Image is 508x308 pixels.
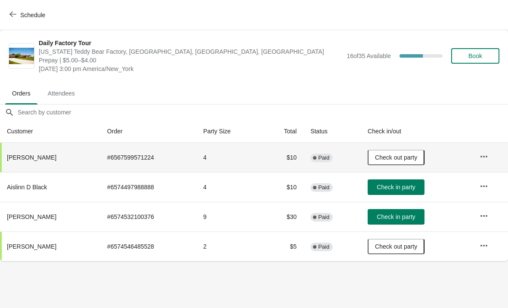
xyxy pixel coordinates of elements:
[100,202,196,231] td: # 6574532100376
[262,231,304,261] td: $5
[451,48,499,64] button: Book
[39,56,342,65] span: Prepay | $5.00–$4.00
[262,143,304,172] td: $10
[7,243,56,250] span: [PERSON_NAME]
[4,7,52,23] button: Schedule
[262,120,304,143] th: Total
[318,243,329,250] span: Paid
[347,52,391,59] span: 16 of 35 Available
[368,239,424,254] button: Check out party
[468,52,482,59] span: Book
[318,184,329,191] span: Paid
[375,154,417,161] span: Check out party
[100,143,196,172] td: # 6567599571224
[368,150,424,165] button: Check out party
[196,202,262,231] td: 9
[377,213,415,220] span: Check in party
[377,184,415,191] span: Check in party
[41,86,82,101] span: Attendees
[17,105,508,120] input: Search by customer
[5,86,37,101] span: Orders
[7,213,56,220] span: [PERSON_NAME]
[100,231,196,261] td: # 6574546485528
[20,12,45,18] span: Schedule
[39,39,342,47] span: Daily Factory Tour
[196,120,262,143] th: Party Size
[9,48,34,65] img: Daily Factory Tour
[262,202,304,231] td: $30
[368,179,424,195] button: Check in party
[375,243,417,250] span: Check out party
[318,154,329,161] span: Paid
[39,47,342,56] span: [US_STATE] Teddy Bear Factory, [GEOGRAPHIC_DATA], [GEOGRAPHIC_DATA], [GEOGRAPHIC_DATA]
[7,184,47,191] span: Aislinn D Black
[100,120,196,143] th: Order
[368,209,424,225] button: Check in party
[304,120,361,143] th: Status
[100,172,196,202] td: # 6574497988888
[318,214,329,221] span: Paid
[196,143,262,172] td: 4
[262,172,304,202] td: $10
[361,120,473,143] th: Check in/out
[196,172,262,202] td: 4
[196,231,262,261] td: 2
[7,154,56,161] span: [PERSON_NAME]
[39,65,342,73] span: [DATE] 3:00 pm America/New_York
